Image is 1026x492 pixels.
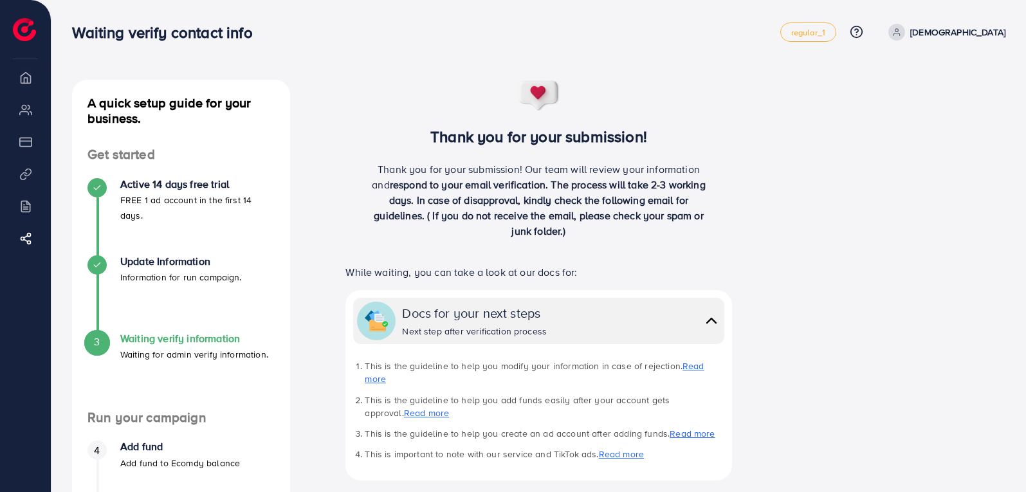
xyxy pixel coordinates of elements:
li: This is the guideline to help you add funds easily after your account gets approval. [365,394,724,420]
p: Information for run campaign. [120,269,242,285]
a: Read more [670,427,715,440]
h3: Waiting verify contact info [72,23,262,42]
div: Docs for your next steps [402,304,547,322]
span: respond to your email verification. The process will take 2-3 working days. In case of disapprova... [374,178,706,238]
p: Add fund to Ecomdy balance [120,455,240,471]
a: regular_1 [780,23,836,42]
li: This is the guideline to help you modify your information in case of rejection. [365,360,724,386]
h4: Active 14 days free trial [120,178,275,190]
a: Read more [365,360,704,385]
p: [DEMOGRAPHIC_DATA] [910,24,1005,40]
p: FREE 1 ad account in the first 14 days. [120,192,275,223]
li: This is important to note with our service and TikTok ads. [365,448,724,460]
span: 4 [94,443,100,458]
div: Next step after verification process [402,325,547,338]
h4: A quick setup guide for your business. [72,95,290,126]
p: While waiting, you can take a look at our docs for: [345,264,731,280]
img: collapse [365,309,388,333]
a: Read more [404,406,449,419]
h4: Update Information [120,255,242,268]
img: logo [13,18,36,41]
h4: Run your campaign [72,410,290,426]
h4: Waiting verify information [120,333,268,345]
img: success [518,80,560,112]
p: Thank you for your submission! Our team will review your information and [367,161,711,239]
li: Active 14 days free trial [72,178,290,255]
p: Waiting for admin verify information. [120,347,268,362]
li: Update Information [72,255,290,333]
h4: Get started [72,147,290,163]
a: [DEMOGRAPHIC_DATA] [883,24,1005,41]
img: collapse [702,311,720,330]
li: Waiting verify information [72,333,290,410]
li: This is the guideline to help you create an ad account after adding funds. [365,427,724,440]
h3: Thank you for your submission! [324,127,753,146]
h4: Add fund [120,441,240,453]
a: Read more [599,448,644,460]
iframe: Chat [971,434,1016,482]
span: 3 [94,334,100,349]
span: regular_1 [791,28,825,37]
